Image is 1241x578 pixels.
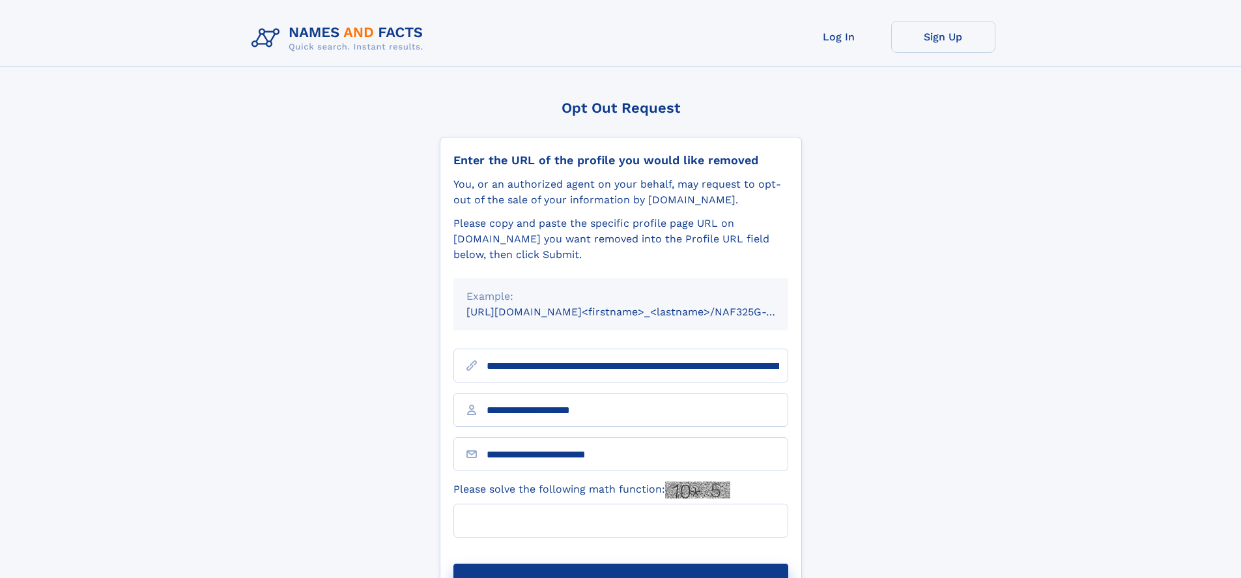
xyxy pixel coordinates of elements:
a: Log In [787,21,891,53]
img: Logo Names and Facts [246,21,434,56]
small: [URL][DOMAIN_NAME]<firstname>_<lastname>/NAF325G-xxxxxxxx [466,306,813,318]
a: Sign Up [891,21,995,53]
label: Please solve the following math function: [453,482,730,499]
div: Enter the URL of the profile you would like removed [453,153,788,167]
div: Please copy and paste the specific profile page URL on [DOMAIN_NAME] you want removed into the Pr... [453,216,788,263]
div: Example: [466,289,775,304]
div: Opt Out Request [440,100,802,116]
div: You, or an authorized agent on your behalf, may request to opt-out of the sale of your informatio... [453,177,788,208]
